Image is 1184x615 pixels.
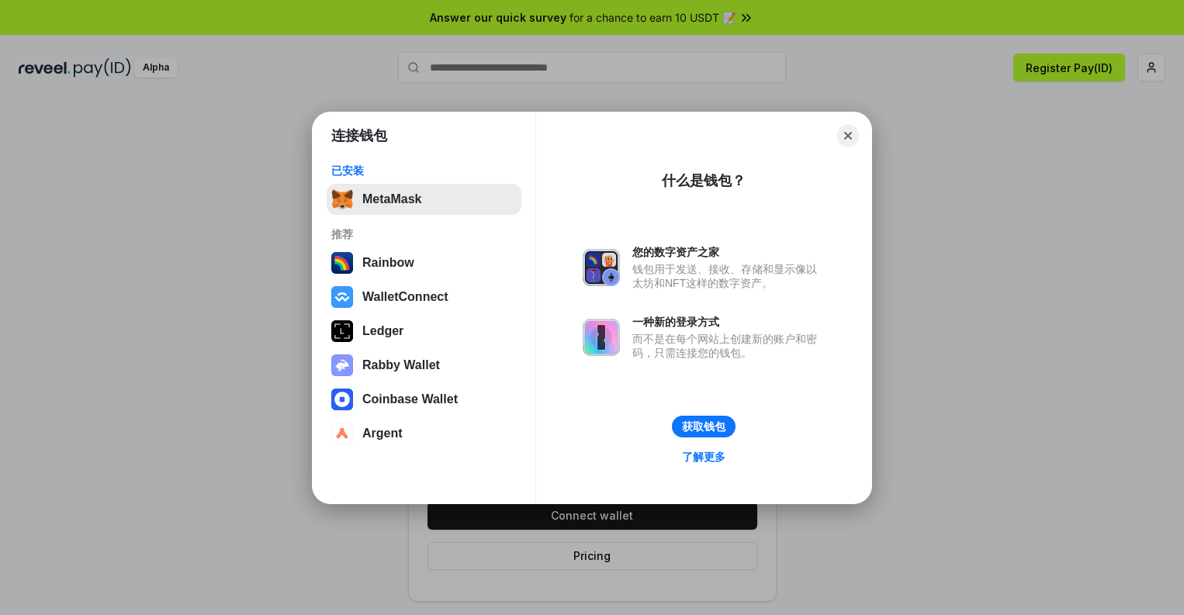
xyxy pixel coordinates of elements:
button: Coinbase Wallet [327,384,521,415]
img: svg+xml,%3Csvg%20width%3D%2228%22%20height%3D%2228%22%20viewBox%3D%220%200%2028%2028%22%20fill%3D... [331,286,353,308]
div: 已安装 [331,164,517,178]
div: WalletConnect [362,290,448,304]
button: Ledger [327,316,521,347]
div: 获取钱包 [682,420,725,434]
img: svg+xml,%3Csvg%20xmlns%3D%22http%3A%2F%2Fwww.w3.org%2F2000%2Fsvg%22%20fill%3D%22none%22%20viewBox... [583,249,620,286]
img: svg+xml,%3Csvg%20width%3D%22120%22%20height%3D%22120%22%20viewBox%3D%220%200%20120%20120%22%20fil... [331,252,353,274]
img: svg+xml,%3Csvg%20fill%3D%22none%22%20height%3D%2233%22%20viewBox%3D%220%200%2035%2033%22%20width%... [331,188,353,210]
button: Rabby Wallet [327,350,521,381]
button: Rainbow [327,247,521,278]
h1: 连接钱包 [331,126,387,145]
div: Ledger [362,324,403,338]
div: 了解更多 [682,450,725,464]
div: Rainbow [362,256,414,270]
button: Close [837,125,859,147]
div: 推荐 [331,227,517,241]
div: MetaMask [362,192,421,206]
div: Rabby Wallet [362,358,440,372]
div: Argent [362,427,403,441]
div: Coinbase Wallet [362,392,458,406]
div: 您的数字资产之家 [632,245,825,259]
div: 一种新的登录方式 [632,315,825,329]
img: svg+xml,%3Csvg%20width%3D%2228%22%20height%3D%2228%22%20viewBox%3D%220%200%2028%2028%22%20fill%3D... [331,423,353,444]
img: svg+xml,%3Csvg%20xmlns%3D%22http%3A%2F%2Fwww.w3.org%2F2000%2Fsvg%22%20fill%3D%22none%22%20viewBox... [331,354,353,376]
button: WalletConnect [327,282,521,313]
img: svg+xml,%3Csvg%20width%3D%2228%22%20height%3D%2228%22%20viewBox%3D%220%200%2028%2028%22%20fill%3D... [331,389,353,410]
img: svg+xml,%3Csvg%20xmlns%3D%22http%3A%2F%2Fwww.w3.org%2F2000%2Fsvg%22%20width%3D%2228%22%20height%3... [331,320,353,342]
button: Argent [327,418,521,449]
div: 而不是在每个网站上创建新的账户和密码，只需连接您的钱包。 [632,332,825,360]
a: 了解更多 [673,447,735,467]
img: svg+xml,%3Csvg%20xmlns%3D%22http%3A%2F%2Fwww.w3.org%2F2000%2Fsvg%22%20fill%3D%22none%22%20viewBox... [583,319,620,356]
div: 什么是钱包？ [662,171,746,190]
button: 获取钱包 [672,416,736,437]
button: MetaMask [327,184,521,215]
div: 钱包用于发送、接收、存储和显示像以太坊和NFT这样的数字资产。 [632,262,825,290]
